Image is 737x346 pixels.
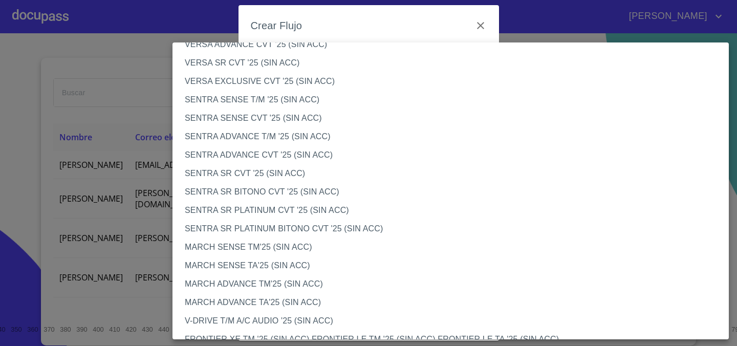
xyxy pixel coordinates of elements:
[172,183,729,201] li: SENTRA SR BITONO CVT '25 (SIN ACC)
[172,54,729,72] li: VERSA SR CVT '25 (SIN ACC)
[172,127,729,146] li: SENTRA ADVANCE T/M '25 (SIN ACC)
[172,72,729,91] li: VERSA EXCLUSIVE CVT '25 (SIN ACC)
[172,312,729,330] li: V-DRIVE T/M A/C AUDIO '25 (SIN ACC)
[172,164,729,183] li: SENTRA SR CVT '25 (SIN ACC)
[172,293,729,312] li: MARCH ADVANCE TA'25 (SIN ACC)
[172,35,729,54] li: VERSA ADVANCE CVT '25 (SIN ACC)
[172,238,729,256] li: MARCH SENSE TM'25 (SIN ACC)
[172,256,729,275] li: MARCH SENSE TA'25 (SIN ACC)
[172,109,729,127] li: SENTRA SENSE CVT '25 (SIN ACC)
[172,91,729,109] li: SENTRA SENSE T/M '25 (SIN ACC)
[172,275,729,293] li: MARCH ADVANCE TM'25 (SIN ACC)
[172,146,729,164] li: SENTRA ADVANCE CVT '25 (SIN ACC)
[172,201,729,220] li: SENTRA SR PLATINUM CVT '25 (SIN ACC)
[172,220,729,238] li: SENTRA SR PLATINUM BITONO CVT '25 (SIN ACC)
